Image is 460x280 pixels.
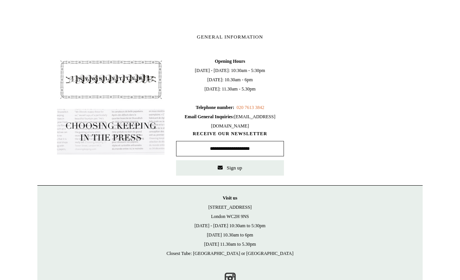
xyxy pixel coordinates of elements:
img: pf-4db91bb9--1305-Newsletter-Button_1200x.jpg [57,57,165,103]
img: pf-635a2b01-aa89-4342-bbcd-4371b60f588c--In-the-press-Button_1200x.jpg [57,109,165,155]
span: RECEIVE OUR NEWSLETTER [176,131,284,137]
strong: Visit us [223,196,237,201]
b: Email General Inquiries: [185,114,234,120]
span: Sign up [227,165,242,171]
b: : [233,105,234,111]
span: [DATE] - [DATE]: 10:30am - 5:30pm [DATE]: 10.30am - 6pm [DATE]: 11.30am - 5.30pm [176,57,284,131]
button: Sign up [176,161,284,176]
b: Telephone number [196,105,234,111]
p: [STREET_ADDRESS] London WC2H 9NS [DATE] - [DATE] 10:30am to 5:30pm [DATE] 10.30am to 6pm [DATE] 1... [45,194,415,258]
iframe: google_map [295,57,403,173]
span: GENERAL INFORMATION [197,34,263,40]
a: 020 7613 3842 [237,105,264,111]
span: [EMAIL_ADDRESS][DOMAIN_NAME] [185,114,275,129]
b: Opening Hours [215,59,245,64]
